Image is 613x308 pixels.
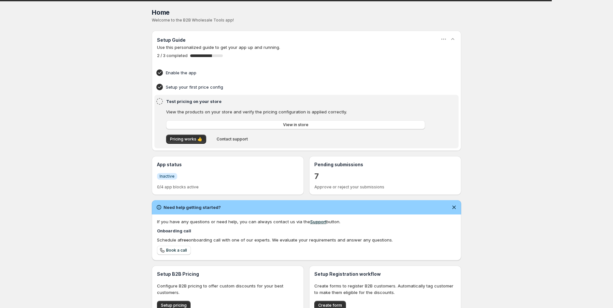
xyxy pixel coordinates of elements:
p: Create forms to register B2B customers. Automatically tag customer to make them eligible for the ... [314,283,456,296]
h2: Need help getting started? [164,204,221,211]
a: InfoInactive [157,173,177,180]
h3: Setup Guide [157,37,186,43]
p: View the products on your store and verify the pricing configuration is applied correctly. [166,109,425,115]
h3: Setup Registration workflow [314,271,456,277]
p: Use this personalized guide to get your app up and running. [157,44,456,51]
p: Approve or reject your submissions [314,184,456,190]
button: Contact support [213,135,252,144]
span: 2 / 3 completed [157,53,188,58]
h4: Enable the app [166,69,427,76]
span: Home [152,8,170,16]
p: Configure B2B pricing to offer custom discounts for your best customers. [157,283,299,296]
h3: Pending submissions [314,161,456,168]
h3: App status [157,161,299,168]
a: Support [310,219,326,224]
b: free [180,237,189,242]
span: Book a call [166,248,187,253]
span: Create form [318,303,342,308]
span: View in store [283,122,308,127]
span: Inactive [160,174,175,179]
p: 0/4 app blocks active [157,184,299,190]
h4: Test pricing on your store [166,98,427,105]
h4: Onboarding call [157,227,456,234]
h3: Setup B2B Pricing [157,271,299,277]
p: Welcome to the B2B Wholesale Tools app! [152,18,461,23]
span: Setup pricing [161,303,187,308]
span: Pricing works 👍 [170,137,202,142]
div: Schedule a onboarding call with one of our experts. We evaluate your requirements and answer any ... [157,237,456,243]
h4: Setup your first price config [166,84,427,90]
a: Book a call [157,246,191,255]
button: Pricing works 👍 [166,135,206,144]
a: 7 [314,171,319,182]
a: View in store [166,120,425,129]
div: If you have any questions or need help, you can always contact us via the button. [157,218,456,225]
button: Dismiss notification [449,203,459,212]
span: Contact support [217,137,248,142]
